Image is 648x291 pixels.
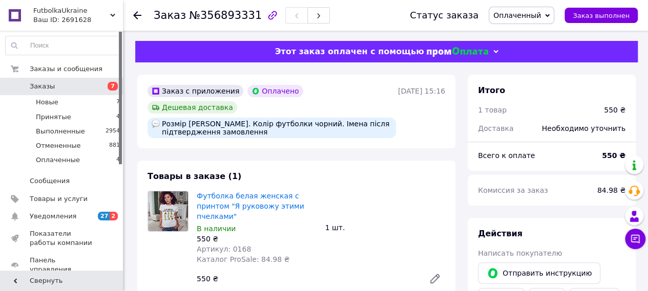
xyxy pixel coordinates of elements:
[108,82,118,91] span: 7
[189,9,262,21] span: №356893331
[148,191,188,231] img: Футболка белая женская с принтом "Я руковожу этими пчелками"
[398,87,445,95] time: [DATE] 15:16
[197,255,289,263] span: Каталог ProSale: 84.98 ₴
[106,127,120,136] span: 2954
[36,113,71,122] span: Принятые
[109,141,120,150] span: 881
[565,8,638,23] button: Заказ выполнен
[30,256,95,274] span: Панель управления
[30,212,76,221] span: Уведомления
[410,10,478,20] div: Статус заказа
[116,98,120,107] span: 7
[493,11,541,19] span: Оплаченный
[148,118,396,138] div: Розмір [PERSON_NAME]. Колір футболки чорний. Імена після підтвердження замовлення
[36,98,58,107] span: Новые
[98,212,110,220] span: 27
[478,124,513,132] span: Доставка
[197,245,251,253] span: Артикул: 0168
[116,113,120,122] span: 4
[30,176,70,186] span: Сообщения
[116,155,120,165] span: 4
[6,36,120,55] input: Поиск
[197,225,236,233] span: В наличии
[30,82,55,91] span: Заказы
[425,268,445,289] a: Редактировать
[625,229,645,249] button: Чат с покупателем
[197,234,317,244] div: 550 ₴
[275,47,424,56] span: Этот заказ оплачен с помощью
[36,155,80,165] span: Оплаченные
[602,151,625,160] b: 550 ₴
[148,85,243,97] div: Заказ с приложения
[478,151,535,160] span: Всего к оплате
[573,12,630,19] span: Заказ выполнен
[478,262,600,284] button: Отправить инструкцию
[110,212,118,220] span: 2
[30,64,102,74] span: Заказы и сообщения
[197,192,304,220] a: Футболка белая женская с принтом "Я руковожу этими пчелками"
[597,186,625,194] span: 84.98 ₴
[152,120,160,128] img: :speech_balloon:
[133,10,141,20] div: Вернуться назад
[36,141,80,150] span: Отмененные
[193,272,421,286] div: 550 ₴
[148,171,241,181] span: Товары в заказе (1)
[30,229,95,248] span: Показатели работы компании
[536,117,632,140] div: Необходимо уточнить
[148,101,237,114] div: Дешевая доставка
[154,9,186,21] span: Заказ
[427,47,488,57] img: evopay logo
[478,85,505,95] span: Итого
[478,229,522,238] span: Действия
[604,105,625,115] div: 550 ₴
[321,220,450,235] div: 1 шт.
[478,106,507,114] span: 1 товар
[478,186,548,194] span: Комиссия за заказ
[33,15,123,25] div: Ваш ID: 2691628
[33,6,110,15] span: FutbolkaUkraine
[247,85,303,97] div: Оплачено
[30,194,88,204] span: Товары и услуги
[478,249,562,257] span: Написать покупателю
[36,127,85,136] span: Выполненные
